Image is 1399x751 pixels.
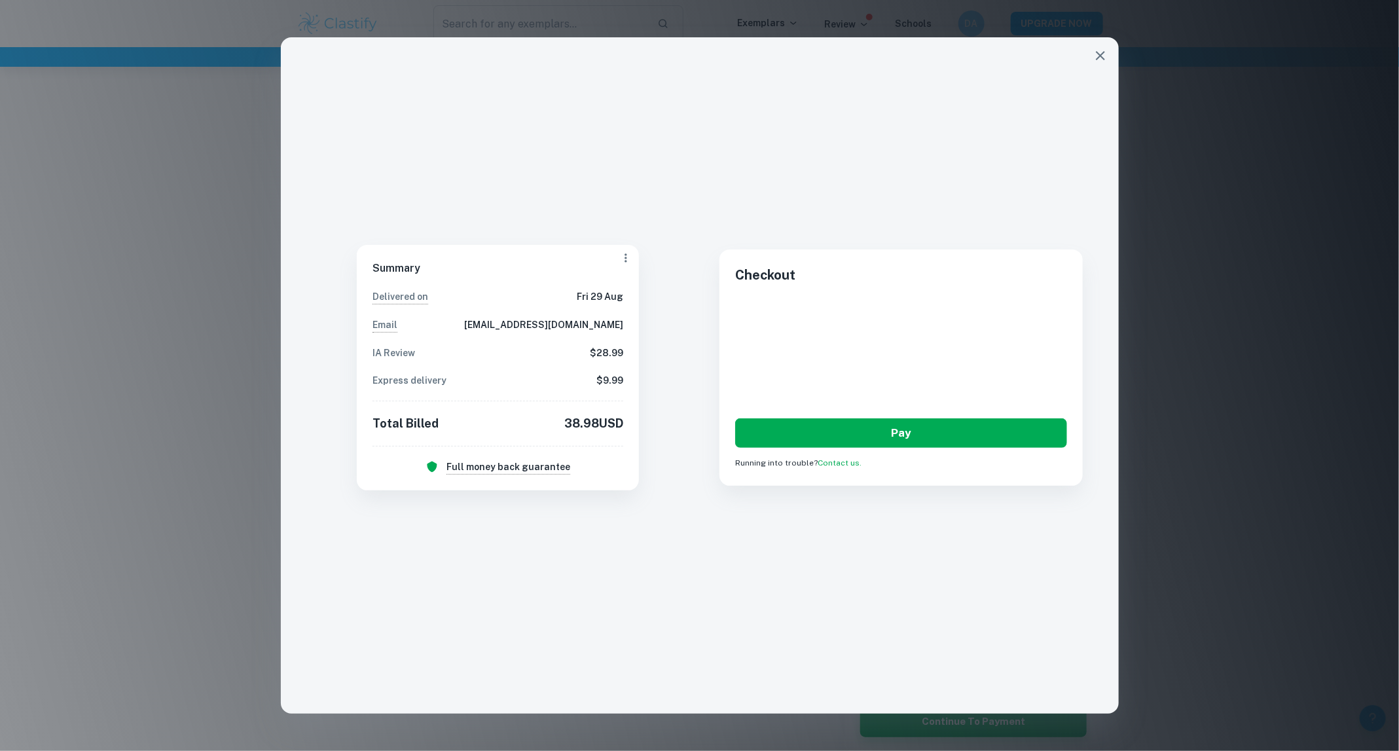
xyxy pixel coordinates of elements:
[735,458,862,467] span: Running into trouble?
[372,373,446,388] p: Express delivery
[577,289,623,304] p: Fri 29 Aug
[372,414,439,433] p: Total Billed
[590,346,623,360] p: $ 28.99
[733,293,1069,405] iframe: Casella di inserimento pagamento sicuro con carta
[372,318,397,333] p: We will notify you here once your review is completed
[372,346,415,360] p: IA Review
[372,261,623,276] h6: Summary
[818,458,862,467] a: Contact us.
[446,460,570,475] h6: If our review is not accurate or there are any critical mistakes, we will fully refund your payment.
[372,289,428,304] p: Delivery in 36 hours. Weekends don't count. It's possible that the review will be delivered earlier.
[464,318,623,333] p: [EMAIL_ADDRESS][DOMAIN_NAME]
[735,265,1066,285] h5: Checkout
[596,373,623,388] p: $ 9.99
[564,414,623,433] p: 38.98 USD
[735,418,1066,448] button: Pay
